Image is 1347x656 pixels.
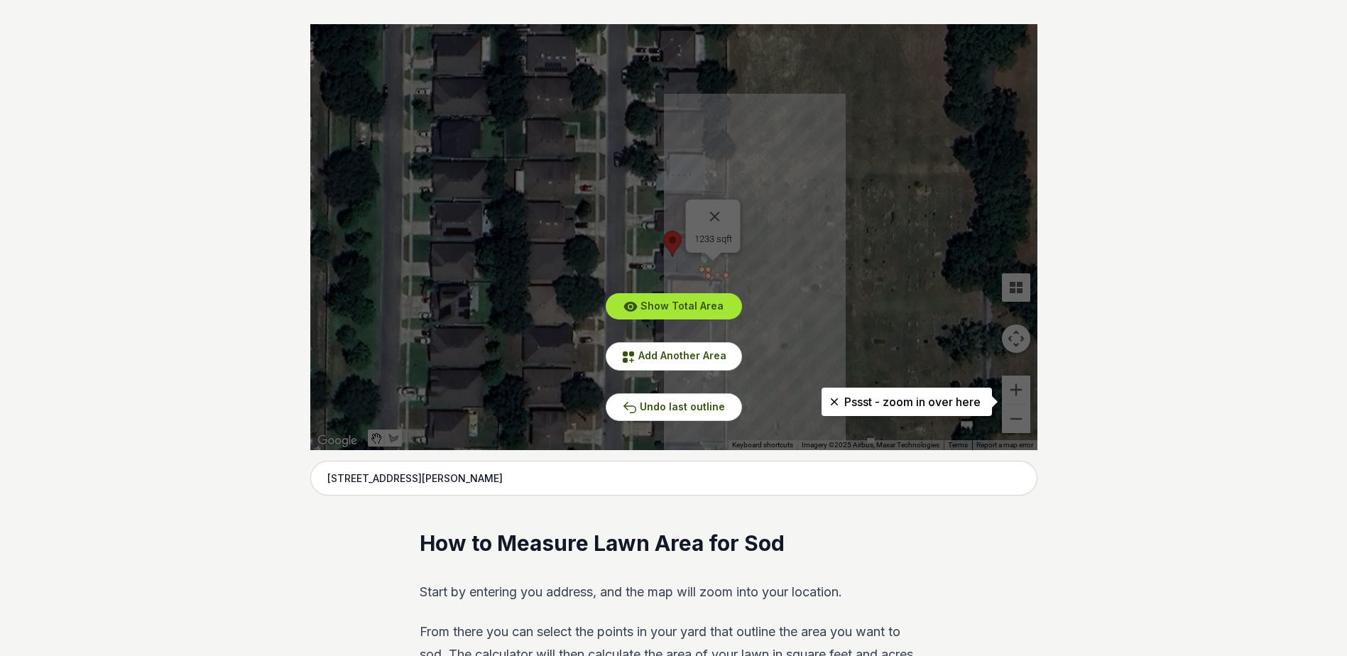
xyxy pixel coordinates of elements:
[833,393,981,410] p: Pssst - zoom in over here
[420,530,927,558] h2: How to Measure Lawn Area for Sod
[420,581,927,603] p: Start by entering you address, and the map will zoom into your location.
[640,300,724,312] span: Show Total Area
[640,400,725,412] span: Undo last outline
[310,461,1037,496] input: Enter your address to get started
[606,393,742,421] button: Undo last outline
[606,342,742,370] button: Add Another Area
[638,349,726,361] span: Add Another Area
[606,293,742,319] button: Show Total Area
